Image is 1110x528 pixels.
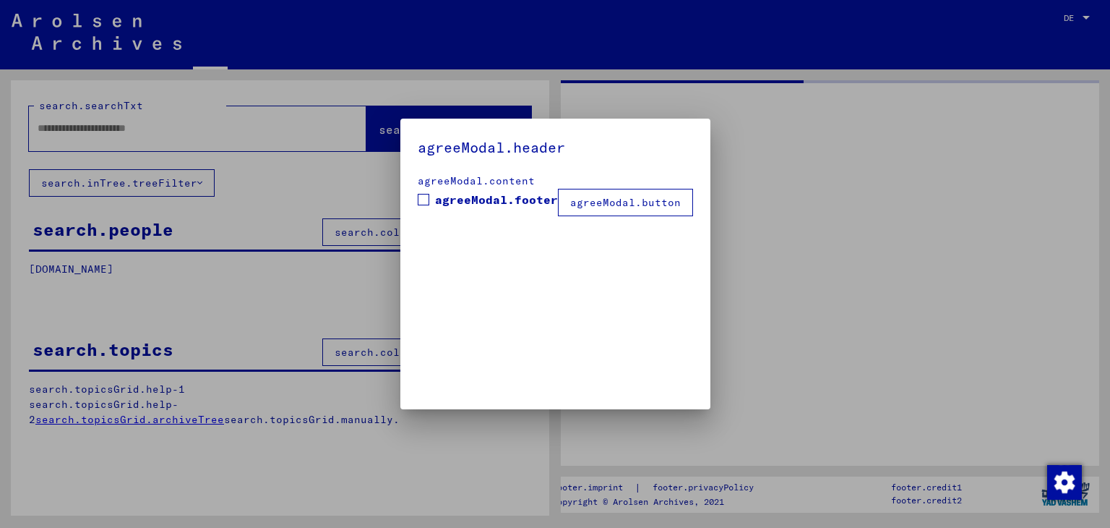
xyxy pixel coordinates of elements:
button: agreeModal.button [558,189,693,216]
h5: agreeModal.header [418,136,693,159]
span: agreeModal.footer [435,191,558,208]
div: agreeModal.content [418,174,693,189]
div: Zustimmung ändern [1046,464,1081,499]
img: Zustimmung ändern [1047,465,1082,500]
